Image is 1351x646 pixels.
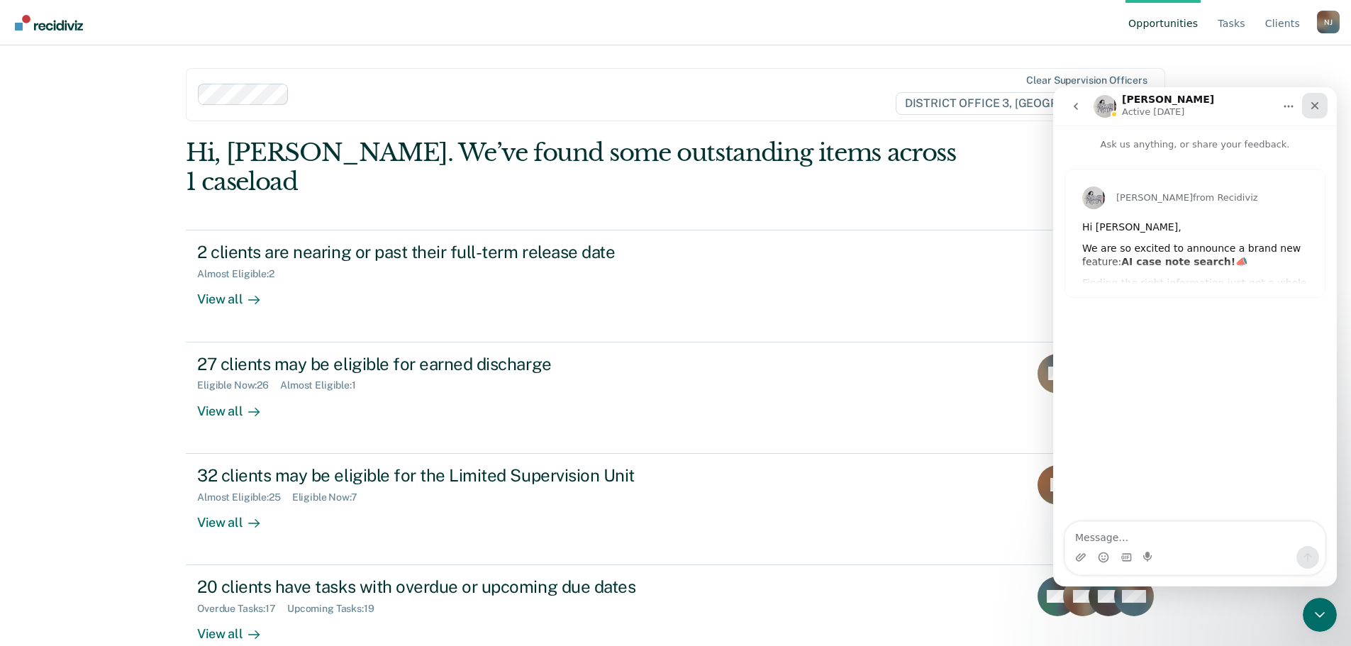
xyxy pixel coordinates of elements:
div: Eligible Now : 7 [292,491,369,503]
div: 32 clients may be eligible for the Limited Supervision Unit [197,465,695,486]
a: 27 clients may be eligible for earned dischargeEligible Now:26Almost Eligible:1View all [186,343,1165,454]
div: Upcoming Tasks : 19 [287,603,386,615]
iframe: Intercom live chat [1303,598,1337,632]
div: View all [197,280,277,308]
div: Almost Eligible : 25 [197,491,292,503]
img: Recidiviz [15,15,83,30]
div: Almost Eligible : 2 [197,268,286,280]
a: 32 clients may be eligible for the Limited Supervision UnitAlmost Eligible:25Eligible Now:7View all [186,454,1165,565]
div: 27 clients may be eligible for earned discharge [197,354,695,374]
div: N J [1317,11,1340,33]
div: Eligible Now : 26 [197,379,280,391]
iframe: Intercom live chat [1053,87,1337,586]
div: Overdue Tasks : 17 [197,603,287,615]
a: 2 clients are nearing or past their full-term release dateAlmost Eligible:2View all [186,230,1165,342]
div: Almost Eligible : 1 [280,379,367,391]
div: View all [197,503,277,530]
div: Clear supervision officers [1026,74,1147,87]
div: View all [197,391,277,419]
div: Hi, [PERSON_NAME]. We’ve found some outstanding items across 1 caseload [186,138,969,196]
span: DISTRICT OFFICE 3, [GEOGRAPHIC_DATA] [896,92,1150,115]
div: 20 clients have tasks with overdue or upcoming due dates [197,577,695,597]
div: View all [197,615,277,642]
button: Profile dropdown button [1317,11,1340,33]
div: 2 clients are nearing or past their full-term release date [197,242,695,262]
